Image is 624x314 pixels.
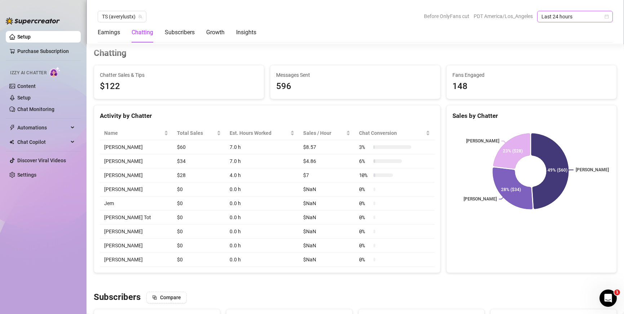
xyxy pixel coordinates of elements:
[599,289,617,307] iframe: Intercom live chat
[173,225,226,239] td: $0
[359,185,371,193] span: 0 %
[173,211,226,225] td: $0
[173,196,226,211] td: $0
[299,168,354,182] td: $7
[299,154,354,168] td: $4.86
[132,28,153,37] div: Chatting
[464,196,497,202] text: [PERSON_NAME]
[355,126,434,140] th: Chat Conversion
[100,182,173,196] td: [PERSON_NAME]
[605,14,609,19] span: calendar
[173,253,226,267] td: $0
[225,154,299,168] td: 7.0 h
[100,211,173,225] td: [PERSON_NAME] Tot
[17,136,68,148] span: Chat Copilot
[173,182,226,196] td: $0
[17,83,36,89] a: Content
[17,95,31,101] a: Setup
[276,80,434,93] div: 596
[299,196,354,211] td: $NaN
[576,167,609,172] text: [PERSON_NAME]
[100,239,173,253] td: [PERSON_NAME]
[9,140,14,145] img: Chat Copilot
[303,129,344,137] span: Sales / Hour
[276,71,434,79] span: Messages Sent
[299,140,354,154] td: $8.57
[173,239,226,253] td: $0
[359,256,371,264] span: 0 %
[102,11,142,22] span: TS (averylustx)
[359,199,371,207] span: 0 %
[452,80,611,93] div: 148
[94,292,141,303] h3: Subscribers
[100,126,173,140] th: Name
[466,138,499,143] text: [PERSON_NAME]
[17,158,66,163] a: Discover Viral Videos
[173,154,226,168] td: $34
[17,172,36,178] a: Settings
[299,126,354,140] th: Sales / Hour
[225,182,299,196] td: 0.0 h
[173,126,226,140] th: Total Sales
[100,71,258,79] span: Chatter Sales & Tips
[206,28,225,37] div: Growth
[165,28,195,37] div: Subscribers
[299,211,354,225] td: $NaN
[230,129,289,137] div: Est. Hours Worked
[359,171,371,179] span: 10 %
[474,11,533,22] span: PDT America/Los_Angeles
[100,80,258,93] span: $122
[94,48,127,59] h3: Chatting
[225,239,299,253] td: 0.0 h
[541,11,608,22] span: Last 24 hours
[299,239,354,253] td: $NaN
[98,28,120,37] div: Earnings
[299,182,354,196] td: $NaN
[10,70,47,76] span: Izzy AI Chatter
[100,154,173,168] td: [PERSON_NAME]
[173,168,226,182] td: $28
[146,292,187,303] button: Compare
[452,111,611,121] div: Sales by Chatter
[359,157,371,165] span: 6 %
[173,140,226,154] td: $60
[359,143,371,151] span: 3 %
[17,106,54,112] a: Chat Monitoring
[17,45,75,57] a: Purchase Subscription
[225,168,299,182] td: 4.0 h
[424,11,469,22] span: Before OnlyFans cut
[49,67,61,77] img: AI Chatter
[100,168,173,182] td: [PERSON_NAME]
[225,225,299,239] td: 0.0 h
[614,289,620,295] span: 1
[225,253,299,267] td: 0.0 h
[17,34,31,40] a: Setup
[225,140,299,154] td: 7.0 h
[100,225,173,239] td: [PERSON_NAME]
[225,196,299,211] td: 0.0 h
[177,129,216,137] span: Total Sales
[100,140,173,154] td: [PERSON_NAME]
[299,253,354,267] td: $NaN
[104,129,163,137] span: Name
[299,225,354,239] td: $NaN
[100,111,434,121] div: Activity by Chatter
[6,17,60,25] img: logo-BBDzfeDw.svg
[100,196,173,211] td: Jem
[100,253,173,267] td: [PERSON_NAME]
[359,129,424,137] span: Chat Conversion
[225,211,299,225] td: 0.0 h
[17,122,68,133] span: Automations
[9,125,15,131] span: thunderbolt
[160,295,181,300] span: Compare
[359,213,371,221] span: 0 %
[236,28,256,37] div: Insights
[359,242,371,249] span: 0 %
[152,295,157,300] span: block
[359,227,371,235] span: 0 %
[452,71,611,79] span: Fans Engaged
[138,14,142,19] span: team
